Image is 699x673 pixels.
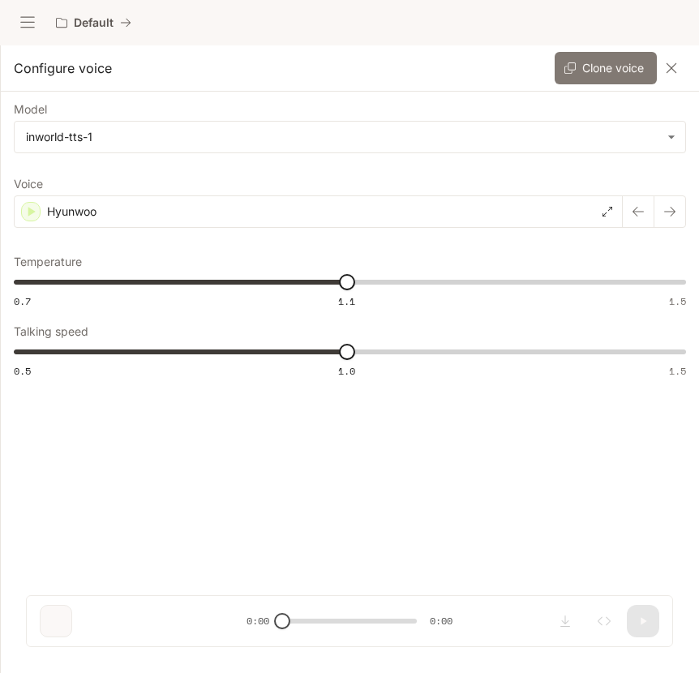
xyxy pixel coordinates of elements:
[669,294,686,308] span: 1.5
[669,364,686,378] span: 1.5
[74,16,114,30] p: Default
[14,256,82,268] p: Temperature
[47,204,96,220] p: Hyunwoo
[14,326,88,337] p: Talking speed
[555,52,657,84] button: Clone voice
[338,294,355,308] span: 1.1
[13,8,42,37] button: open drawer
[49,6,139,39] button: All workspaces
[338,364,355,378] span: 1.0
[26,129,659,145] div: inworld-tts-1
[14,178,43,190] p: Voice
[15,122,685,152] div: inworld-tts-1
[14,294,31,308] span: 0.7
[14,364,31,378] span: 0.5
[14,104,47,115] p: Model
[14,58,112,78] p: Configure voice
